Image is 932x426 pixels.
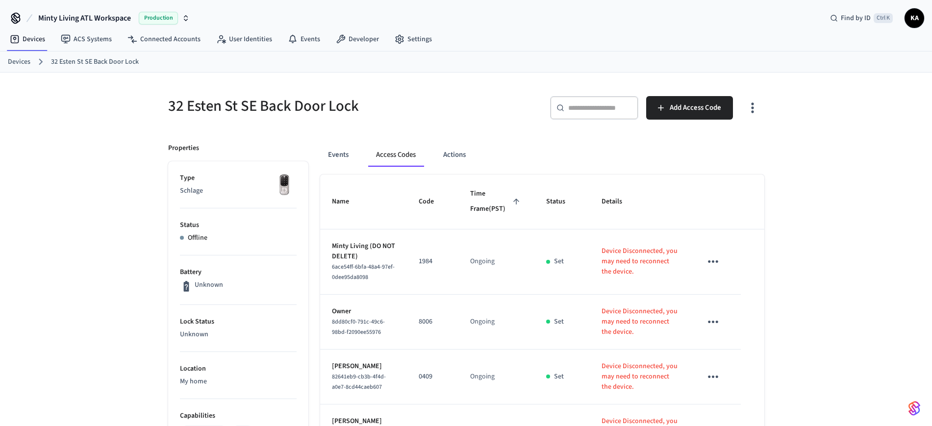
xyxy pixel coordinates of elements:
[905,8,924,28] button: KA
[670,101,721,114] span: Add Access Code
[554,317,564,327] p: Set
[554,256,564,267] p: Set
[120,30,208,48] a: Connected Accounts
[419,194,447,209] span: Code
[38,12,131,24] span: Minty Living ATL Workspace
[208,30,280,48] a: User Identities
[906,9,923,27] span: KA
[280,30,328,48] a: Events
[874,13,893,23] span: Ctrl K
[822,9,901,27] div: Find by IDCtrl K
[841,13,871,23] span: Find by ID
[180,173,297,183] p: Type
[554,372,564,382] p: Set
[51,57,139,67] a: 32 Esten St SE Back Door Lock
[332,306,396,317] p: Owner
[320,143,764,167] div: ant example
[180,317,297,327] p: Lock Status
[180,364,297,374] p: Location
[602,194,635,209] span: Details
[646,96,733,120] button: Add Access Code
[368,143,424,167] button: Access Codes
[332,318,385,336] span: 8dd80cf0-791c-49c6-98bd-f2090ee55976
[180,376,297,387] p: My home
[180,186,297,196] p: Schlage
[435,143,474,167] button: Actions
[8,57,30,67] a: Devices
[458,229,534,295] td: Ongoing
[458,295,534,350] td: Ongoing
[332,373,386,391] span: 82641eb9-cb3b-4f4d-a0e7-8cd44caeb607
[139,12,178,25] span: Production
[470,186,523,217] span: Time Frame(PST)
[908,401,920,416] img: SeamLogoGradient.69752ec5.svg
[168,143,199,153] p: Properties
[320,143,356,167] button: Events
[419,256,447,267] p: 1984
[419,372,447,382] p: 0409
[180,267,297,277] p: Battery
[168,96,460,116] h5: 32 Esten St SE Back Door Lock
[458,350,534,404] td: Ongoing
[332,241,396,262] p: Minty Living (DO NOT DELETE)
[602,361,678,392] p: Device Disconnected, you may need to reconnect the device.
[180,220,297,230] p: Status
[328,30,387,48] a: Developer
[180,329,297,340] p: Unknown
[195,280,223,290] p: Unknown
[602,246,678,277] p: Device Disconnected, you may need to reconnect the device.
[419,317,447,327] p: 8006
[180,411,297,421] p: Capabilities
[332,361,396,372] p: [PERSON_NAME]
[188,233,207,243] p: Offline
[272,173,297,198] img: Yale Assure Touchscreen Wifi Smart Lock, Satin Nickel, Front
[602,306,678,337] p: Device Disconnected, you may need to reconnect the device.
[546,194,578,209] span: Status
[332,263,395,281] span: 6ace54ff-6bfa-48a4-97ef-0dee95da8098
[2,30,53,48] a: Devices
[53,30,120,48] a: ACS Systems
[387,30,440,48] a: Settings
[332,194,362,209] span: Name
